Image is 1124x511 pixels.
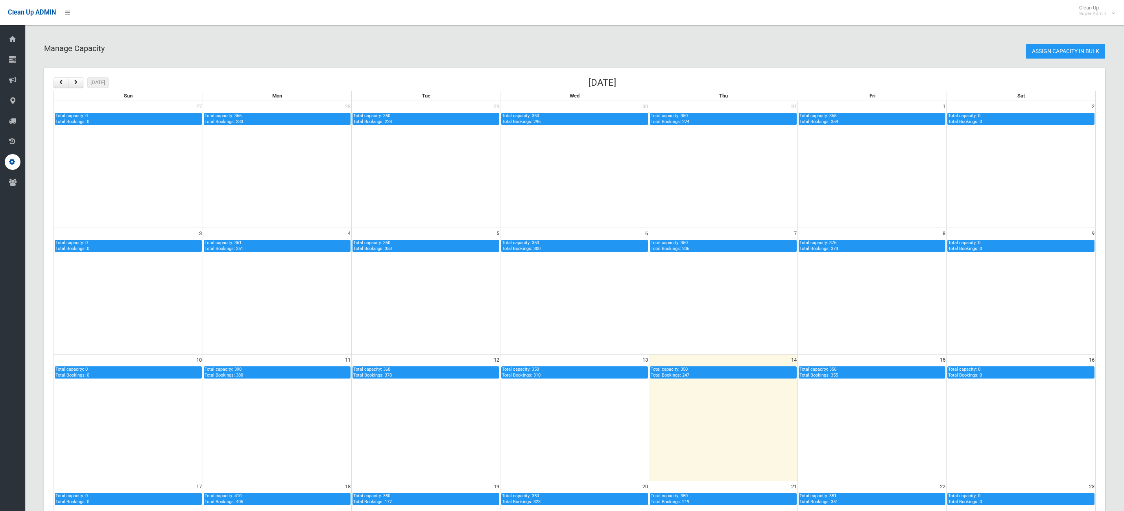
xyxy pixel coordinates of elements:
span: 13 [642,355,649,366]
span: 23 [1088,481,1095,492]
span: 15 [939,355,946,366]
span: Total capacity: 350 Total Bookings: 296 [502,113,541,124]
span: 20 [642,481,649,492]
span: Total capacity: 376 Total Bookings: 373 [799,240,838,251]
span: 14 [790,355,797,366]
button: [DATE] [87,77,109,88]
span: Total capacity: 0 Total Bookings: 0 [55,493,89,504]
span: 17 [196,481,203,492]
span: Total capacity: 350 Total Bookings: 310 [502,367,541,377]
span: Total capacity: 0 Total Bookings: 0 [948,113,982,124]
span: Total capacity: 0 Total Bookings: 0 [55,113,89,124]
span: 16 [1088,355,1095,366]
span: Mon [272,93,282,99]
span: Total capacity: 350 Total Bookings: 206 [651,240,689,251]
span: Fri [869,93,875,99]
small: Super Admin [1079,11,1106,17]
span: 2 [1091,101,1095,112]
span: Clean Up ADMIN [8,9,56,16]
span: Total capacity: 366 Total Bookings: 333 [205,113,243,124]
span: 21 [790,481,797,492]
span: 8 [942,228,946,239]
span: 18 [344,481,351,492]
span: 5 [496,228,500,239]
span: Total capacity: 0 Total Bookings: 0 [55,240,89,251]
span: Total capacity: 361 Total Bookings: 351 [205,240,243,251]
span: 31 [790,101,797,112]
span: Total capacity: 350 Total Bookings: 219 [651,493,689,504]
span: Total capacity: 350 Total Bookings: 353 [353,240,392,251]
span: Total capacity: 365 Total Bookings: 359 [799,113,838,124]
span: 11 [344,355,351,366]
span: Total capacity: 360 Total Bookings: 378 [353,367,392,377]
span: Total capacity: 351 Total Bookings: 351 [799,493,838,504]
a: Assign Capacity in Bulk [1026,44,1105,59]
span: Sat [1017,93,1025,99]
span: Total capacity: 350 Total Bookings: 228 [353,113,392,124]
span: 7 [793,228,797,239]
span: 9 [1091,228,1095,239]
span: Wed [570,93,580,99]
span: 19 [493,481,500,492]
span: 12 [493,355,500,366]
span: Clean Up [1075,5,1114,17]
span: Total capacity: 390 Total Bookings: 380 [205,367,243,377]
span: Total capacity: 350 Total Bookings: 323 [502,493,541,504]
span: Total capacity: 410 Total Bookings: 405 [205,493,243,504]
span: 10 [196,355,203,366]
span: Sun [124,93,133,99]
span: 29 [493,101,500,112]
span: Tue [422,93,430,99]
span: Manage Capacity [44,44,105,53]
span: Total capacity: 350 Total Bookings: 247 [651,367,689,377]
span: 28 [344,101,351,112]
span: 27 [196,101,203,112]
span: 1 [942,101,946,112]
span: 4 [347,228,351,239]
span: Total capacity: 0 Total Bookings: 0 [948,367,982,377]
span: Total capacity: 350 Total Bookings: 300 [502,240,541,251]
span: 22 [939,481,946,492]
span: 6 [644,228,649,239]
span: Total capacity: 0 Total Bookings: 0 [948,240,982,251]
span: 3 [198,228,203,239]
span: Total capacity: 356 Total Bookings: 355 [799,367,838,377]
span: Thu [719,93,728,99]
span: Total capacity: 350 Total Bookings: 177 [353,493,392,504]
span: Total capacity: 0 Total Bookings: 0 [948,493,982,504]
h2: [DATE] [589,77,616,88]
span: 30 [642,101,649,112]
span: Total capacity: 0 Total Bookings: 0 [55,367,89,377]
span: Total capacity: 350 Total Bookings: 224 [651,113,689,124]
